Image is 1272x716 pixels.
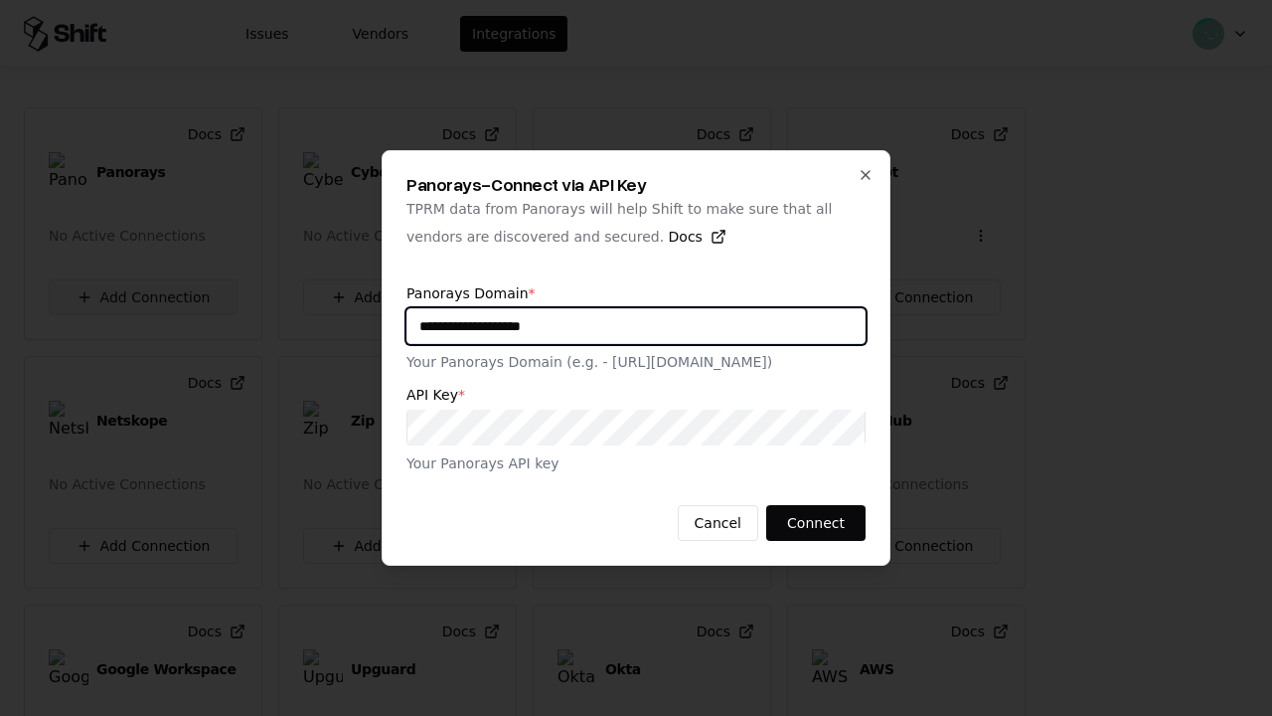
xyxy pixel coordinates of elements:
button: Cancel [678,505,758,541]
h2: Panorays - Connect via API Key [406,175,866,193]
p: Your Panorays API key [406,453,866,473]
p: Your Panorays Domain (e.g. - [URL][DOMAIN_NAME]) [406,352,866,372]
label: API Key [406,388,866,402]
label: Panorays Domain [406,286,866,300]
p: TPRM data from Panorays will help Shift to make sure that all vendors are discovered and secured. [406,199,866,255]
button: Docs [669,219,726,255]
button: Connect [766,505,866,541]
